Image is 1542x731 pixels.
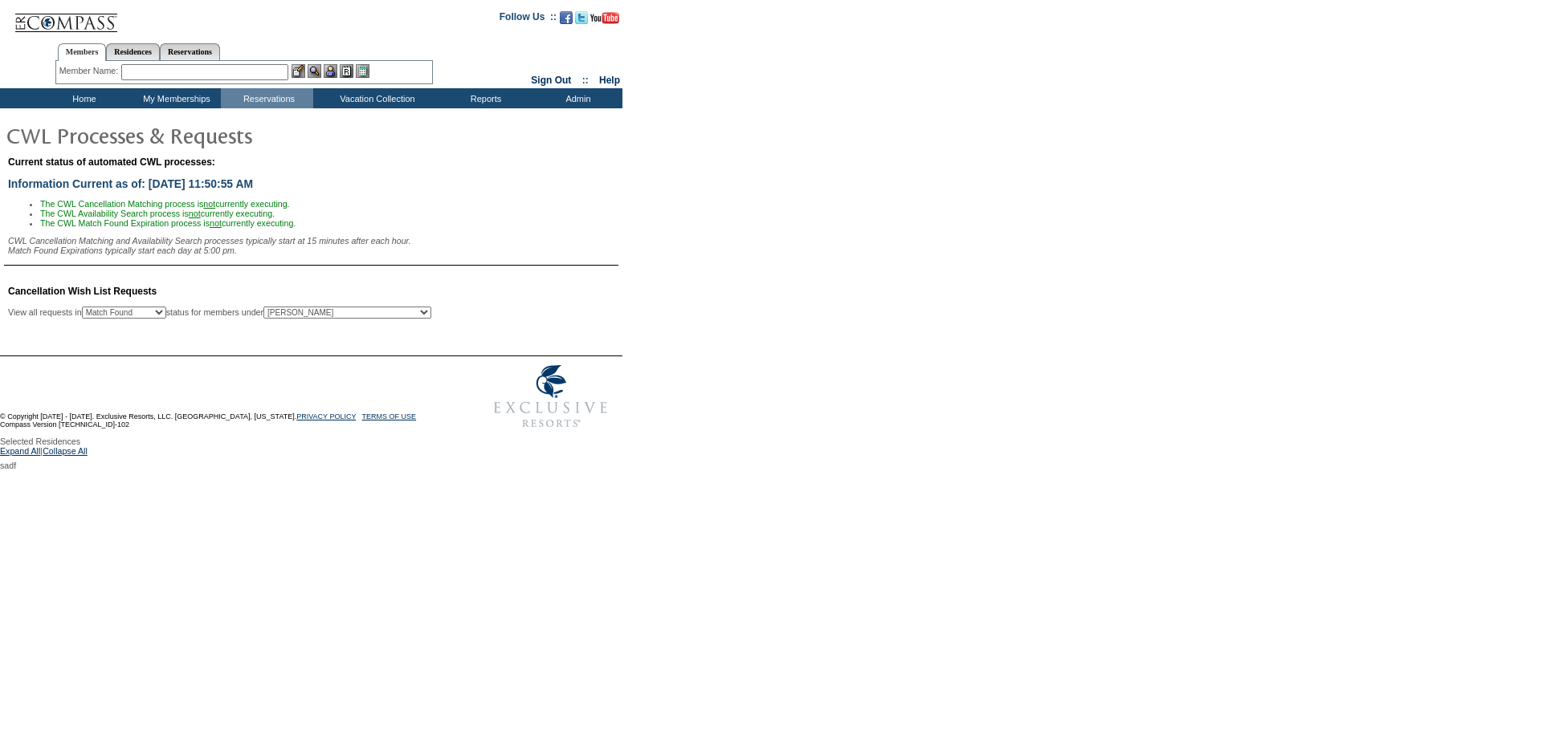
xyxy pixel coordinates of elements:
td: Home [36,88,128,108]
img: View [308,64,321,78]
div: Member Name: [59,64,121,78]
td: Follow Us :: [500,10,557,29]
a: Subscribe to our YouTube Channel [590,16,619,26]
td: Vacation Collection [313,88,438,108]
a: PRIVACY POLICY [296,412,356,420]
u: not [210,218,222,228]
img: b_edit.gif [292,64,305,78]
img: Exclusive Resorts [479,356,622,437]
span: :: [582,75,589,86]
span: The CWL Availability Search process is currently executing. [40,209,275,218]
span: Information Current as of: [DATE] 11:50:55 AM [8,177,253,190]
img: Subscribe to our YouTube Channel [590,12,619,24]
td: Reservations [221,88,313,108]
a: TERMS OF USE [362,412,417,420]
a: Follow us on Twitter [575,16,588,26]
a: Sign Out [531,75,571,86]
td: My Memberships [128,88,221,108]
img: Impersonate [324,64,337,78]
td: Reports [438,88,530,108]
a: Collapse All [43,446,88,461]
span: The CWL Cancellation Matching process is currently executing. [40,199,290,209]
img: b_calculator.gif [356,64,369,78]
a: Help [599,75,620,86]
a: Residences [106,43,160,60]
img: Reservations [340,64,353,78]
span: Cancellation Wish List Requests [8,286,157,297]
td: Admin [530,88,622,108]
a: Reservations [160,43,220,60]
u: not [189,209,201,218]
img: Become our fan on Facebook [560,11,573,24]
span: The CWL Match Found Expiration process is currently executing. [40,218,296,228]
a: Become our fan on Facebook [560,16,573,26]
a: Members [58,43,107,61]
span: Current status of automated CWL processes: [8,156,215,168]
div: CWL Cancellation Matching and Availability Search processes typically start at 15 minutes after e... [8,236,618,255]
div: View all requests in status for members under [8,307,431,319]
u: not [203,199,215,209]
img: Follow us on Twitter [575,11,588,24]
